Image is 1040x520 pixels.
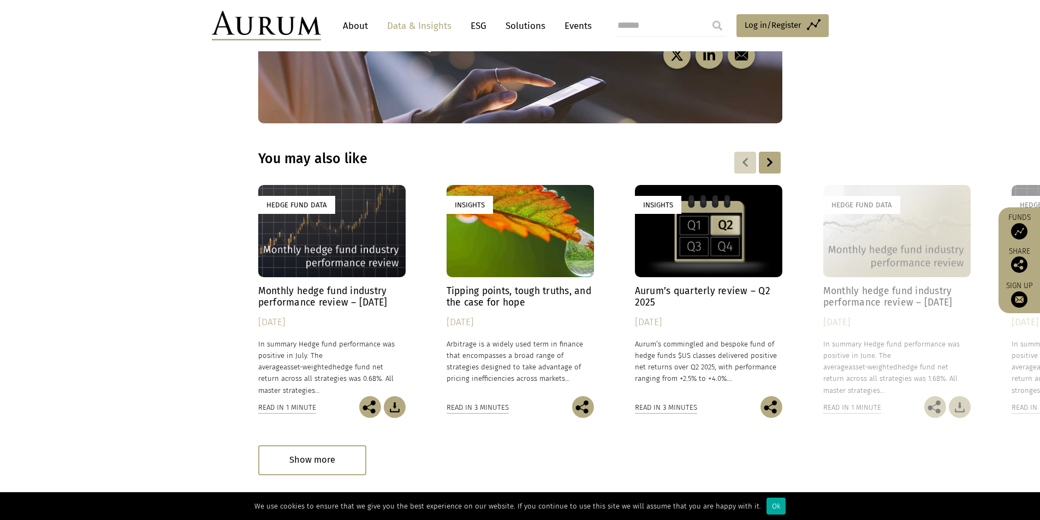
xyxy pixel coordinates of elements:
[337,16,373,36] a: About
[382,16,457,36] a: Data & Insights
[283,363,332,371] span: asset-weighted
[745,19,801,32] span: Log in/Register
[734,49,748,62] img: email-black.svg
[1004,248,1035,273] div: Share
[635,402,697,414] div: Read in 3 minutes
[447,196,493,214] div: Insights
[1011,291,1027,308] img: Sign up to our newsletter
[258,402,316,414] div: Read in 1 minute
[559,16,592,36] a: Events
[1011,256,1027,273] img: Share this post
[447,338,594,385] p: Arbitrage is a widely used term in finance that encompasses a broad range of strategies designed ...
[702,49,716,62] img: linkedin-black.svg
[447,285,594,308] h4: Tipping points, tough truths, and the case for hope
[1011,223,1027,240] img: Access Funds
[1004,213,1035,240] a: Funds
[823,315,971,330] div: [DATE]
[635,338,782,385] p: Aurum’s commingled and bespoke fund of hedge funds $US classes delivered positive net returns ove...
[258,196,335,214] div: Hedge Fund Data
[706,15,728,37] input: Submit
[635,196,681,214] div: Insights
[447,402,509,414] div: Read in 3 minutes
[258,445,366,475] div: Show more
[447,315,594,330] div: [DATE]
[572,396,594,418] img: Share this post
[848,363,898,371] span: asset-weighted
[258,338,406,396] p: In summary Hedge fund performance was positive in July. The average hedge fund net return across ...
[635,285,782,308] h4: Aurum’s quarterly review – Q2 2025
[949,396,971,418] img: Download Article
[447,185,594,396] a: Insights Tipping points, tough truths, and the case for hope [DATE] Arbitrage is a widely used te...
[258,315,406,330] div: [DATE]
[760,396,782,418] img: Share this post
[359,396,381,418] img: Share this post
[670,49,684,62] img: twitter-black.svg
[766,498,786,515] div: Ok
[635,315,782,330] div: [DATE]
[736,14,829,37] a: Log in/Register
[258,285,406,308] h4: Monthly hedge fund industry performance review – [DATE]
[1004,281,1035,308] a: Sign up
[212,11,321,40] img: Aurum
[384,396,406,418] img: Download Article
[635,185,782,396] a: Insights Aurum’s quarterly review – Q2 2025 [DATE] Aurum’s commingled and bespoke fund of hedge f...
[823,338,971,396] p: In summary Hedge fund performance was positive in June. The average hedge fund net return across ...
[823,196,900,214] div: Hedge Fund Data
[465,16,492,36] a: ESG
[258,151,641,167] h3: You may also like
[924,396,946,418] img: Share this post
[258,185,406,396] a: Hedge Fund Data Monthly hedge fund industry performance review – [DATE] [DATE] In summary Hedge f...
[823,285,971,308] h4: Monthly hedge fund industry performance review – [DATE]
[500,16,551,36] a: Solutions
[823,402,881,414] div: Read in 1 minute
